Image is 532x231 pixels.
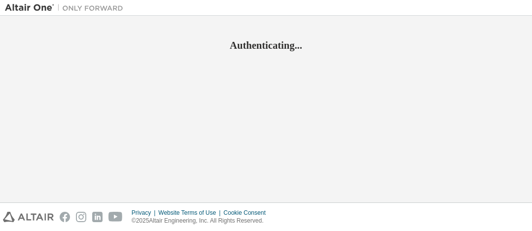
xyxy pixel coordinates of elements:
[3,212,54,222] img: altair_logo.svg
[76,212,86,222] img: instagram.svg
[108,212,123,222] img: youtube.svg
[60,212,70,222] img: facebook.svg
[132,209,158,217] div: Privacy
[5,39,527,52] h2: Authenticating...
[5,3,128,13] img: Altair One
[92,212,103,222] img: linkedin.svg
[158,209,223,217] div: Website Terms of Use
[223,209,271,217] div: Cookie Consent
[132,217,272,225] p: © 2025 Altair Engineering, Inc. All Rights Reserved.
